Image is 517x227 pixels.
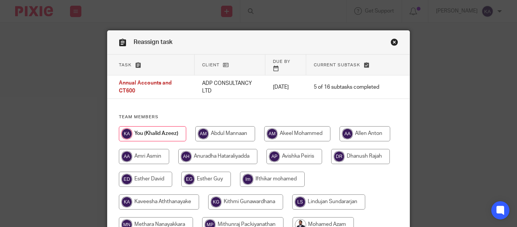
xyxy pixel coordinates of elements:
span: Current subtask [314,63,360,67]
span: Task [119,63,132,67]
a: Close this dialog window [391,38,398,49]
p: ADP CONSULTANCY LTD [202,80,258,95]
span: Annual Accounts and CT600 [119,81,172,94]
p: [DATE] [273,83,299,91]
td: 5 of 16 subtasks completed [306,75,387,99]
h4: Team members [119,114,398,120]
span: Reassign task [134,39,173,45]
span: Client [202,63,220,67]
span: Due by [273,59,290,64]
